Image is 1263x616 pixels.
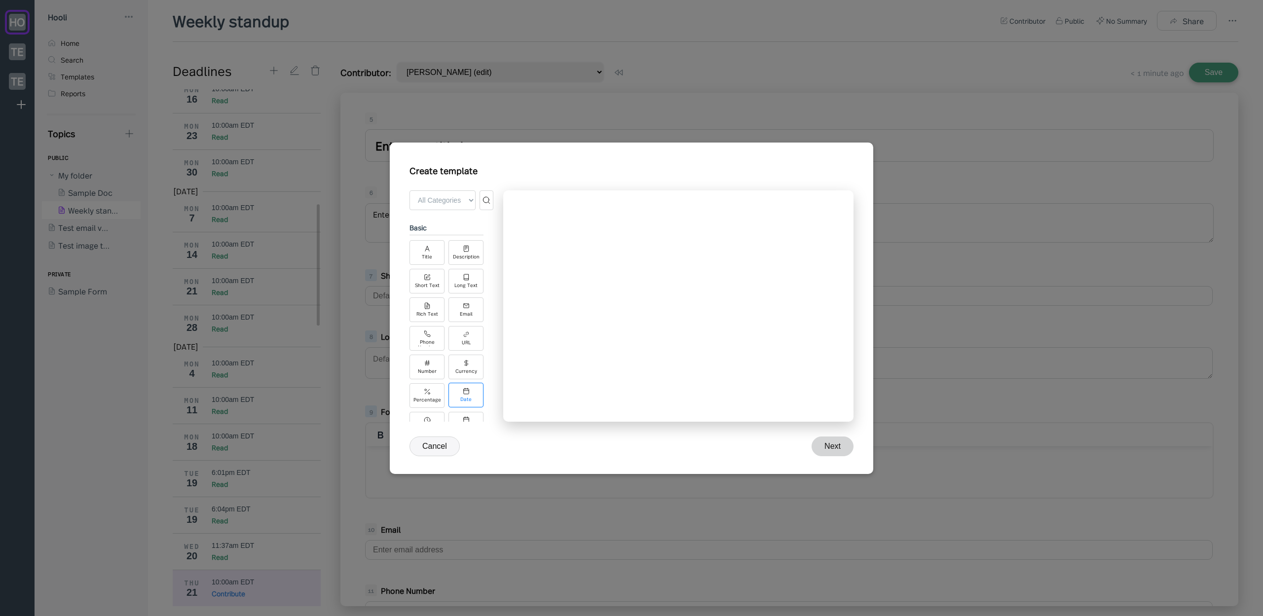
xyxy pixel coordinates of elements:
[460,311,473,317] div: Email
[812,436,854,456] button: Next
[409,160,478,176] div: Create template
[416,311,438,317] div: Rich Text
[453,254,480,259] div: Description
[409,436,460,456] button: Cancel
[413,339,441,346] div: Phone Number
[413,397,441,402] div: Percentage
[418,368,437,374] div: Number
[409,220,483,235] div: basic
[454,283,478,288] div: Long Text
[455,368,477,374] div: Currency
[460,397,472,402] div: Date
[422,254,432,259] div: Title
[462,340,471,345] div: URL
[415,283,440,288] div: Short Text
